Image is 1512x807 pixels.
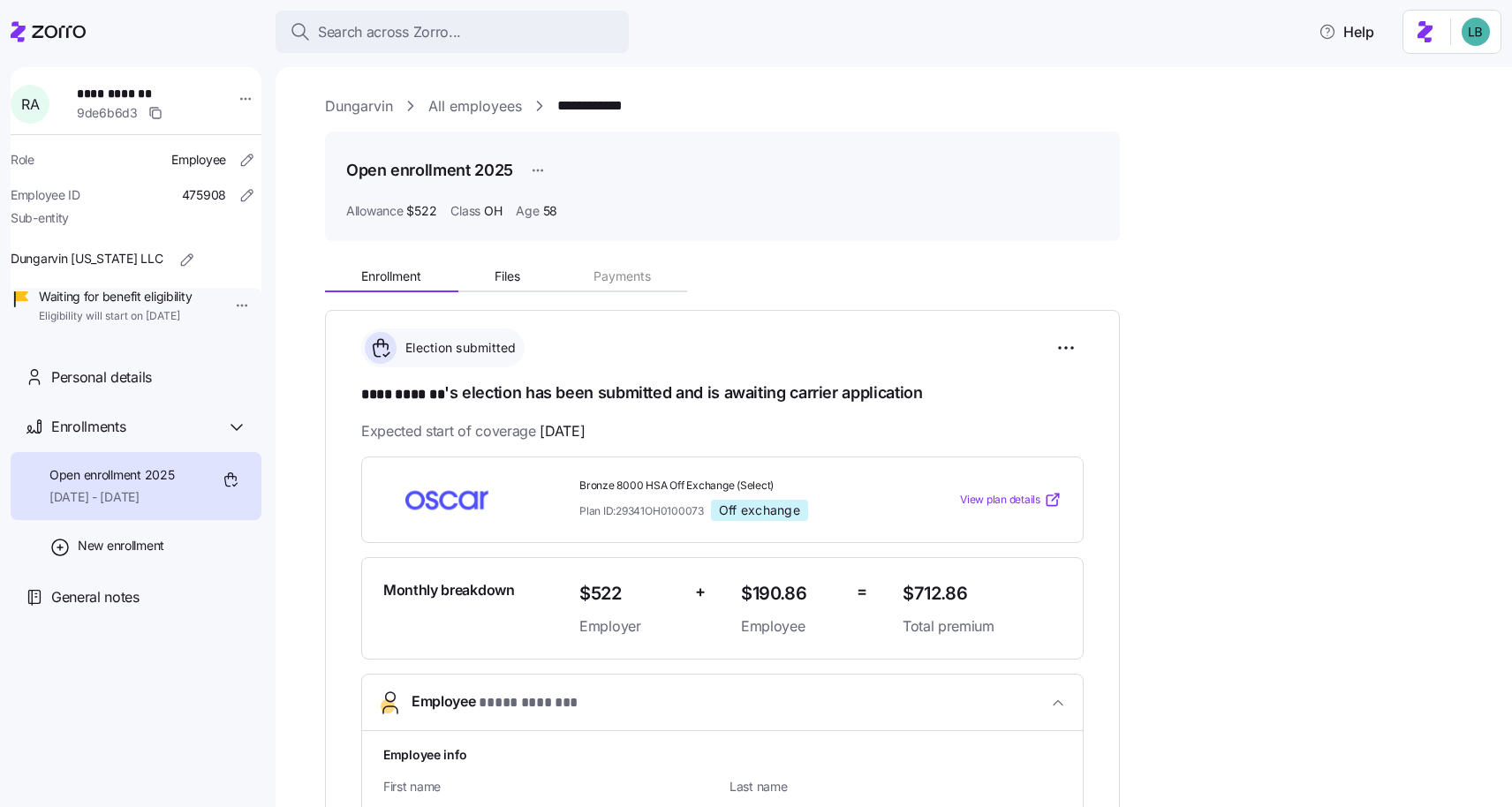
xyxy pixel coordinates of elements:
[960,491,1062,509] a: View plan details
[51,586,140,608] span: General notes
[171,151,226,169] span: Employee
[540,420,585,442] span: [DATE]
[383,479,510,520] img: Oscar
[361,270,421,283] span: Enrollment
[406,202,436,220] span: $522
[450,202,480,220] span: Class
[579,615,681,637] span: Employer
[77,104,138,122] span: 9de6b6d3
[516,202,539,220] span: Age
[11,209,69,227] span: Sub-entity
[383,778,715,796] span: First name
[361,420,585,442] span: Expected start of coverage
[11,186,80,204] span: Employee ID
[49,466,174,484] span: Open enrollment 2025
[579,479,888,494] span: Bronze 8000 HSA Off Exchange (Select)
[346,202,403,220] span: Allowance
[1319,21,1374,42] span: Help
[543,202,557,220] span: 58
[695,579,706,605] span: +
[78,537,164,554] span: New enrollment
[857,579,867,605] span: =
[741,615,843,637] span: Employee
[182,186,226,204] span: 475908
[39,309,192,324] span: Eligibility will start on [DATE]
[1462,18,1490,46] img: 55738f7c4ee29e912ff6c7eae6e0401b
[318,21,461,43] span: Search across Zorro...
[412,690,578,714] span: Employee
[579,579,681,608] span: $522
[346,159,513,181] h1: Open enrollment 2025
[11,250,163,268] span: Dungarvin [US_STATE] LLC
[741,579,843,608] span: $190.86
[276,11,629,53] button: Search across Zorro...
[730,778,1062,796] span: Last name
[1304,14,1388,49] button: Help
[325,95,393,117] a: Dungarvin
[428,95,522,117] a: All employees
[39,288,192,305] span: Waiting for benefit eligibility
[383,579,515,601] span: Monthly breakdown
[361,381,1084,406] h1: 's election has been submitted and is awaiting carrier application
[579,503,704,518] span: Plan ID: 29341OH0100073
[51,416,125,438] span: Enrollments
[495,270,520,283] span: Files
[719,502,800,518] span: Off exchange
[383,745,1062,764] h1: Employee info
[593,270,651,283] span: Payments
[49,488,174,506] span: [DATE] - [DATE]
[903,615,1062,637] span: Total premium
[960,492,1040,509] span: View plan details
[903,579,1062,608] span: $712.86
[11,151,34,169] span: Role
[400,339,517,357] span: Election submitted
[484,202,502,220] span: OH
[21,97,39,111] span: R A
[51,366,152,388] span: Personal details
